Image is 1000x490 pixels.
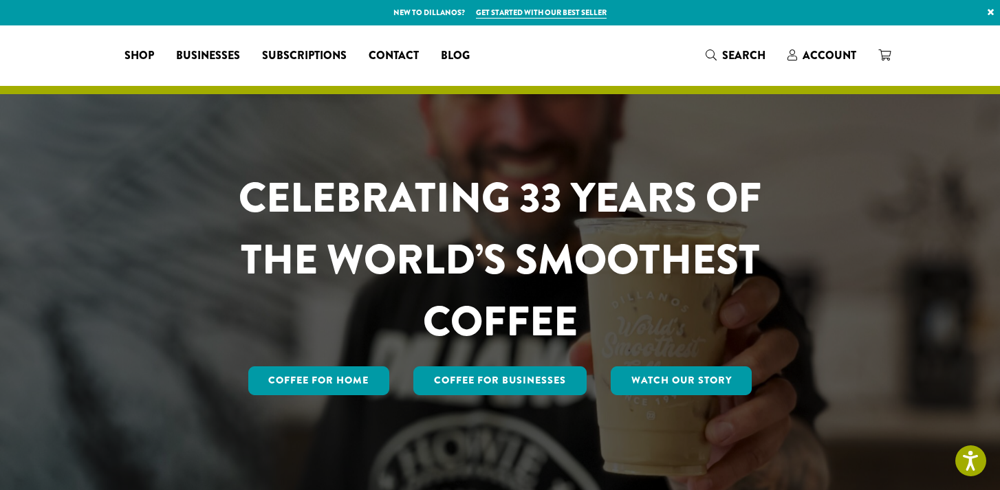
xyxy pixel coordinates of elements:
a: Coffee for Home [248,366,390,395]
a: Search [695,44,776,67]
span: Shop [124,47,154,65]
a: Coffee For Businesses [413,366,587,395]
span: Search [722,47,765,63]
a: Get started with our best seller [476,7,607,19]
a: Shop [113,45,165,67]
a: Watch Our Story [611,366,752,395]
span: Contact [369,47,419,65]
span: Businesses [176,47,240,65]
span: Subscriptions [262,47,347,65]
h1: CELEBRATING 33 YEARS OF THE WORLD’S SMOOTHEST COFFEE [198,167,802,353]
span: Account [803,47,856,63]
span: Blog [441,47,470,65]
